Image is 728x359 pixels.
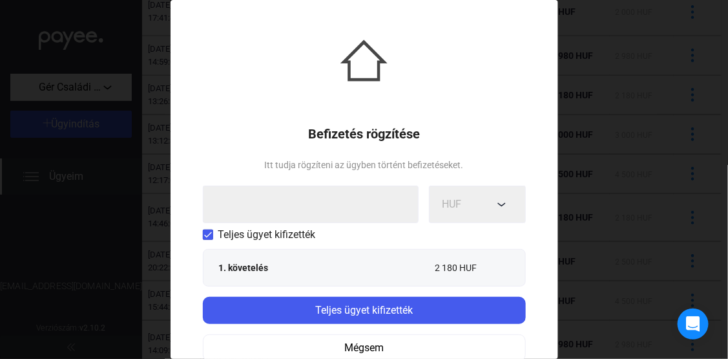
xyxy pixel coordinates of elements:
button: HUF [429,186,526,223]
img: house [340,37,388,84]
div: Teljes ügyet kifizették [207,303,522,318]
h1: Befizetés rögzítése [308,126,420,142]
div: 2 180 HUF [435,261,510,274]
div: 1. követelés [219,261,293,274]
span: Teljes ügyet kifizették [218,227,316,243]
span: HUF [442,198,462,210]
div: Open Intercom Messenger [678,309,709,340]
button: Teljes ügyet kifizették [203,297,526,324]
div: Mégsem [207,340,521,356]
div: Itt tudja rögzíteni az ügyben történt befizetéseket. [265,157,464,173]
